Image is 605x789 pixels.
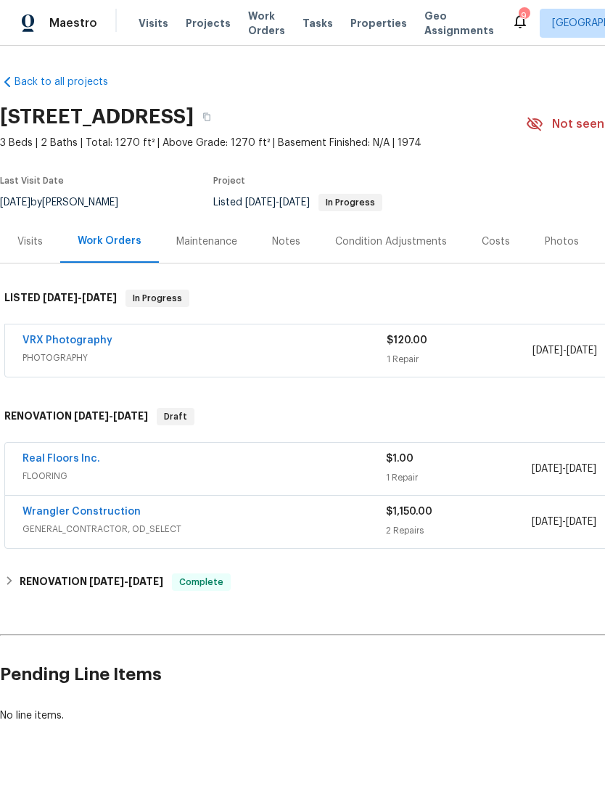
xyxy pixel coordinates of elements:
span: Work Orders [248,9,285,38]
span: FLOORING [22,469,386,483]
span: Project [213,176,245,185]
div: 2 Repairs [386,523,531,538]
div: Costs [482,234,510,249]
div: 1 Repair [387,352,532,367]
span: [DATE] [532,346,563,356]
span: $120.00 [387,335,427,346]
span: Draft [158,409,193,424]
span: GENERAL_CONTRACTOR, OD_SELECT [22,522,386,536]
span: - [532,515,596,529]
span: [DATE] [74,411,109,421]
h6: RENOVATION [4,408,148,425]
span: [DATE] [89,576,124,586]
span: Listed [213,197,382,208]
div: Maintenance [176,234,237,249]
span: Geo Assignments [424,9,494,38]
span: $1,150.00 [386,507,432,517]
div: 1 Repair [386,470,531,485]
h6: LISTED [4,290,117,307]
span: $1.00 [386,454,413,464]
div: Photos [545,234,579,249]
span: [DATE] [113,411,148,421]
span: Complete [173,575,229,589]
span: - [43,293,117,303]
span: [DATE] [82,293,117,303]
span: In Progress [320,198,381,207]
span: [DATE] [532,517,562,527]
span: Visits [139,16,168,30]
span: In Progress [127,291,188,306]
span: - [532,343,597,358]
div: 9 [519,9,529,23]
span: [DATE] [532,464,562,474]
button: Copy Address [194,104,220,130]
a: Wrangler Construction [22,507,141,517]
span: [DATE] [279,197,310,208]
span: - [245,197,310,208]
span: [DATE] [566,517,596,527]
div: Work Orders [78,234,141,248]
span: - [532,462,596,476]
a: Real Floors Inc. [22,454,100,464]
span: [DATE] [128,576,163,586]
h6: RENOVATION [20,573,163,591]
span: [DATE] [43,293,78,303]
span: Properties [350,16,407,30]
span: [DATE] [566,464,596,474]
span: Tasks [302,18,333,28]
a: VRX Photography [22,335,112,346]
span: - [89,576,163,586]
span: - [74,411,148,421]
span: PHOTOGRAPHY [22,351,387,365]
div: Visits [17,234,43,249]
span: [DATE] [567,346,597,356]
span: Maestro [49,16,97,30]
div: Condition Adjustments [335,234,447,249]
div: Notes [272,234,300,249]
span: [DATE] [245,197,276,208]
span: Projects [186,16,231,30]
